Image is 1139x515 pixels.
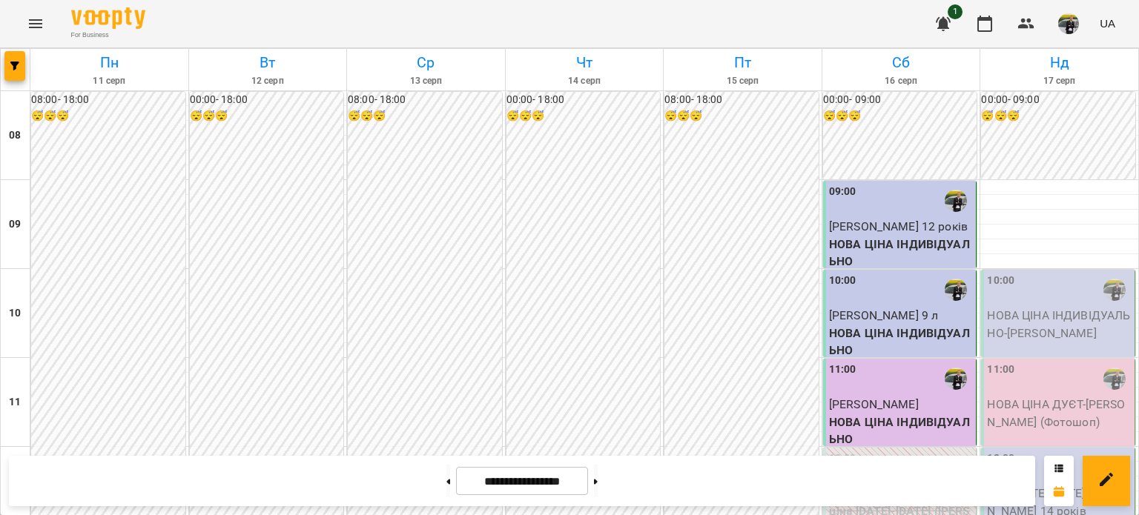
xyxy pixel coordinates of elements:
[823,92,977,108] h6: 00:00 - 09:00
[71,30,145,40] span: For Business
[506,108,661,124] h6: 😴😴😴
[31,108,185,124] h6: 😴😴😴
[191,51,345,74] h6: Вт
[825,74,978,88] h6: 16 серп
[829,184,856,200] label: 09:00
[829,219,968,233] span: [PERSON_NAME] 12 років
[825,51,978,74] h6: Сб
[191,74,345,88] h6: 12 серп
[948,4,963,19] span: 1
[987,362,1014,378] label: 11:00
[1058,13,1079,34] img: a92d573242819302f0c564e2a9a4b79e.jpg
[1100,16,1115,31] span: UA
[348,108,502,124] h6: 😴😴😴
[829,308,939,322] span: [PERSON_NAME] 9 л
[664,92,819,108] h6: 08:00 - 18:00
[508,51,661,74] h6: Чт
[945,190,967,212] img: Антощук Артем
[987,273,1014,289] label: 10:00
[33,51,186,74] h6: Пн
[945,368,967,390] img: Антощук Артем
[829,413,974,448] p: НОВА ЦІНА ІНДИВІДУАЛЬНО
[829,362,856,378] label: 11:00
[981,92,1135,108] h6: 00:00 - 09:00
[666,74,819,88] h6: 15 серп
[9,305,21,322] h6: 10
[829,397,919,411] span: [PERSON_NAME]
[981,108,1135,124] h6: 😴😴😴
[71,7,145,29] img: Voopty Logo
[9,394,21,411] h6: 11
[829,325,974,359] p: НОВА ЦІНА ІНДИВІДУАЛЬНО
[33,74,186,88] h6: 11 серп
[987,396,1132,431] p: НОВА ЦІНА ДУЄТ - ⁨[PERSON_NAME] (Фотошоп)
[18,6,53,41] button: Menu
[664,108,819,124] h6: 😴😴😴
[349,74,503,88] h6: 13 серп
[945,279,967,301] img: Антощук Артем
[31,92,185,108] h6: 08:00 - 18:00
[823,108,977,124] h6: 😴😴😴
[1094,10,1121,37] button: UA
[190,108,344,124] h6: 😴😴😴
[9,216,21,233] h6: 09
[9,127,21,144] h6: 08
[508,74,661,88] h6: 14 серп
[987,307,1132,342] p: НОВА ЦІНА ІНДИВІДУАЛЬНО - [PERSON_NAME]
[190,92,344,108] h6: 00:00 - 18:00
[983,74,1136,88] h6: 17 серп
[506,92,661,108] h6: 00:00 - 18:00
[983,51,1136,74] h6: Нд
[348,92,502,108] h6: 08:00 - 18:00
[349,51,503,74] h6: Ср
[829,273,856,289] label: 10:00
[1103,368,1126,390] img: Антощук Артем
[829,236,974,270] p: НОВА ЦІНА ІНДИВІДУАЛЬНО
[666,51,819,74] h6: Пт
[1103,279,1126,301] img: Антощук Артем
